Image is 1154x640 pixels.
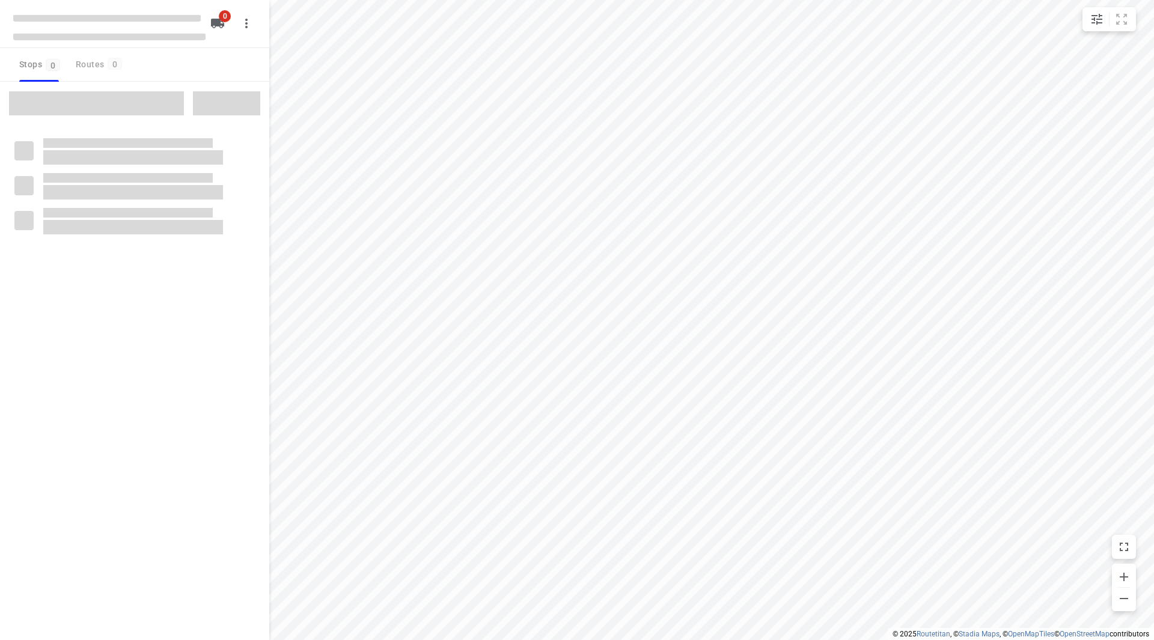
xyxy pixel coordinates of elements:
button: Map settings [1085,7,1109,31]
div: small contained button group [1082,7,1136,31]
a: OpenStreetMap [1060,630,1110,638]
a: OpenMapTiles [1008,630,1054,638]
li: © 2025 , © , © © contributors [893,630,1149,638]
a: Routetitan [917,630,950,638]
a: Stadia Maps [959,630,1000,638]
